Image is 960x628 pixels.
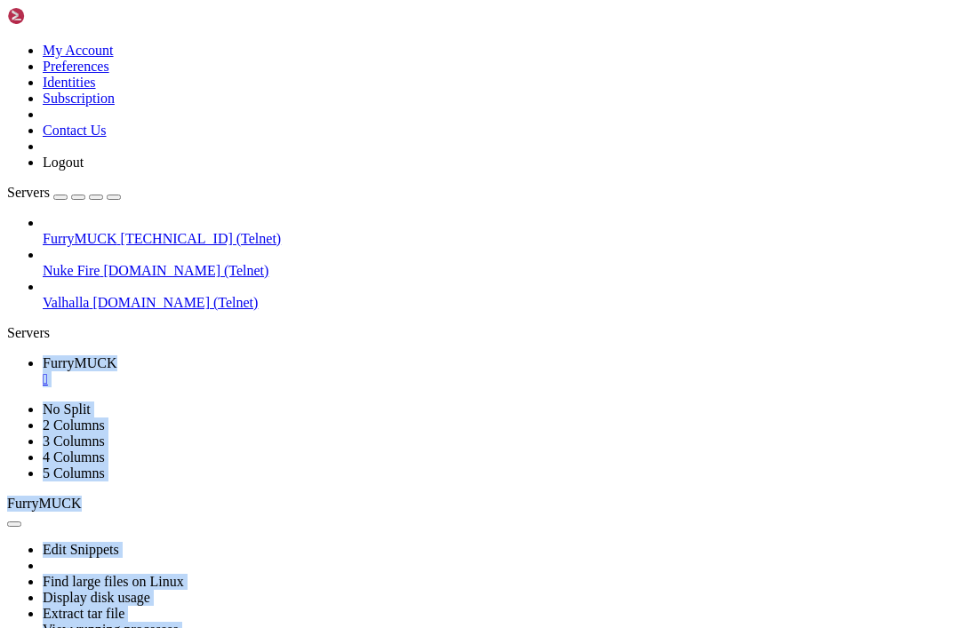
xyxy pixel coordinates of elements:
[43,231,953,247] a: FurryMUCK [TECHNICAL_ID] (Telnet)
[7,496,82,511] span: FurryMUCK
[7,7,109,25] img: Shellngn
[43,263,953,279] a: Nuke Fire [DOMAIN_NAME] (Telnet)
[43,465,105,481] a: 5 Columns
[7,258,727,274] x-row: Use the 'wizzes' command to see what Wizards are on line, or the 'helpstaff'
[7,67,727,82] x-row: ,-/-, . . __ __ __ , / / / / / / /-<
[7,96,727,111] x-row: /
[43,75,96,90] a: Identities
[43,43,114,58] a: My Account
[7,185,727,200] x-row: To receive a new character, send mail to [EMAIL_ADDRESS][DOMAIN_NAME]
[7,303,727,318] x-row: All users of FurryMuck are bound by our AUP. "NEWS AUP" to read this document.
[43,91,115,106] a: Subscription
[7,36,727,52] x-row: _____ _ _ _ _ _ __ _ , SM
[7,155,727,170] x-row: (The SM means that FurryMuck is a Service Mark of the FurryMuck Wizards)
[7,7,727,22] x-row: #$#mcp version: "2.1" to: "2.1"
[43,542,119,557] a: Edit Snippets
[43,247,953,279] li: Nuke Fire [DOMAIN_NAME] (Telnet)
[43,590,150,605] a: Display disk usage
[7,228,727,243] x-row: Use the WHO command to find out who is currently online.
[103,263,268,278] span: [DOMAIN_NAME] (Telnet)
[43,371,953,387] a: 
[43,59,109,74] a: Preferences
[43,449,105,465] a: 4 Columns
[7,325,953,341] div: Servers
[43,401,91,417] a: No Split
[7,199,727,214] x-row: To see the latest news, type "news" after connecting to a character.
[92,295,258,310] span: [DOMAIN_NAME] (Telnet)
[43,355,953,387] a: FurryMUCK
[7,288,727,303] x-row: Use "connect guest guest" to visit FurryMUCK as a guest.
[43,433,105,449] a: 3 Columns
[7,214,727,229] x-row: To disconnect from a character, type "QUIT".
[7,185,121,200] a: Servers
[43,231,117,246] span: FurryMUCK
[43,606,124,621] a: Extract tar file
[43,155,84,170] a: Logout
[7,52,727,67] x-row: / ' ' ) ) ) ' ) / / ) ' ) /
[43,263,100,278] span: Nuke Fire
[7,170,727,185] x-row: To connect to your existing character, type "connect <name> <password>".
[7,243,727,258] x-row: Use the 'whereare' command to find places with active people.
[7,317,14,332] div: (0, 21)
[7,125,727,140] x-row: The first 99 & 44/100% anthropomorphic/Furry TinyMu*
[43,295,953,311] a: Valhalla [DOMAIN_NAME] (Telnet)
[7,110,727,125] x-row: '
[7,22,727,37] x-row: Welcome to
[121,231,282,246] span: [TECHNICAL_ID] (Telnet)
[7,185,50,200] span: Servers
[43,295,89,310] span: Valhalla
[7,273,727,288] x-row: command to see who of the help staff is on.
[43,417,105,433] a: 2 Columns
[43,574,184,589] a: Find large files on Linux
[43,355,117,370] span: FurryMUCK
[43,279,953,311] li: Valhalla [DOMAIN_NAME] (Telnet)
[43,215,953,247] li: FurryMUCK [TECHNICAL_ID] (Telnet)
[7,81,727,96] x-row: (_/ (_/_/ (_/ (_/ (_/ / ' (_ (__/ (__/ / )
[43,123,107,138] a: Contact Us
